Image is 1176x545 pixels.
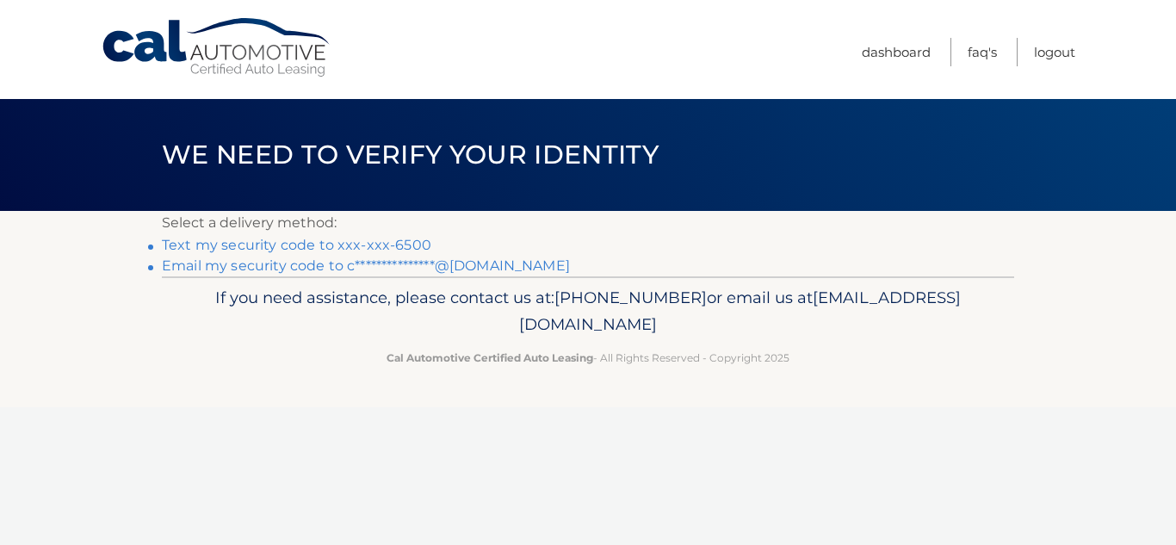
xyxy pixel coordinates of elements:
a: Text my security code to xxx-xxx-6500 [162,237,431,253]
a: Dashboard [862,38,931,66]
p: Select a delivery method: [162,211,1014,235]
a: Logout [1034,38,1075,66]
a: FAQ's [968,38,997,66]
span: We need to verify your identity [162,139,659,170]
strong: Cal Automotive Certified Auto Leasing [387,351,593,364]
p: - All Rights Reserved - Copyright 2025 [173,349,1003,367]
p: If you need assistance, please contact us at: or email us at [173,284,1003,339]
span: [PHONE_NUMBER] [554,288,707,307]
a: Cal Automotive [101,17,333,78]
